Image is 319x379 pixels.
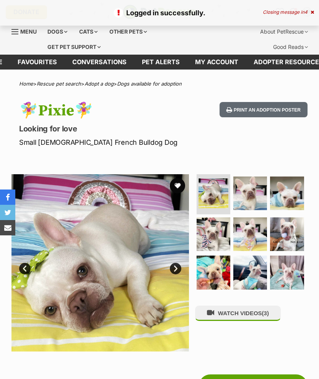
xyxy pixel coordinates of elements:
p: Looking for love [19,123,197,134]
div: Closing message in [263,10,314,15]
h1: 🧚‍♀️Pixie🧚‍♀️ [19,102,197,120]
button: Print an adoption poster [220,102,308,118]
button: favourite [170,178,185,193]
a: Favourites [10,55,65,70]
span: 4 [304,9,308,15]
button: WATCH VIDEOS(3) [195,306,281,321]
div: Get pet support [42,39,106,55]
div: Cats [74,24,103,39]
p: Small [DEMOGRAPHIC_DATA] French Bulldog Dog [19,137,197,147]
img: Photo of 🧚‍♀️pixie🧚‍♀️ [270,217,304,251]
a: Prev [19,263,31,274]
div: Dogs [42,24,73,39]
span: Menu [20,28,37,35]
img: Photo of 🧚‍♀️pixie🧚‍♀️ [197,217,230,251]
a: Rescue pet search [37,81,81,87]
p: Logged in successfully. [8,8,311,18]
a: Next [170,263,181,274]
img: Photo of 🧚‍♀️pixie🧚‍♀️ [233,217,267,251]
a: Dogs available for adoption [117,81,182,87]
img: Photo of 🧚‍♀️pixie🧚‍♀️ [233,177,267,210]
img: Photo of 🧚‍♀️pixie🧚‍♀️ [233,256,267,289]
img: Photo of 🧚‍♀️pixie🧚‍♀️ [270,177,304,210]
img: Photo of 🧚‍♀️pixie🧚‍♀️ [199,178,228,208]
a: Home [19,81,33,87]
a: Adopt a dog [85,81,114,87]
img: Photo of 🧚‍♀️pixie🧚‍♀️ [270,256,304,289]
a: Menu [11,24,42,38]
img: Photo of 🧚‍♀️pixie🧚‍♀️ [197,256,230,289]
img: Photo of 🧚‍♀️pixie🧚‍♀️ [11,174,189,351]
a: My account [187,55,246,70]
span: (3) [262,310,269,316]
div: Other pets [104,24,152,39]
div: Good Reads [268,39,313,55]
a: conversations [65,55,134,70]
a: Pet alerts [134,55,187,70]
div: About PetRescue [255,24,313,39]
